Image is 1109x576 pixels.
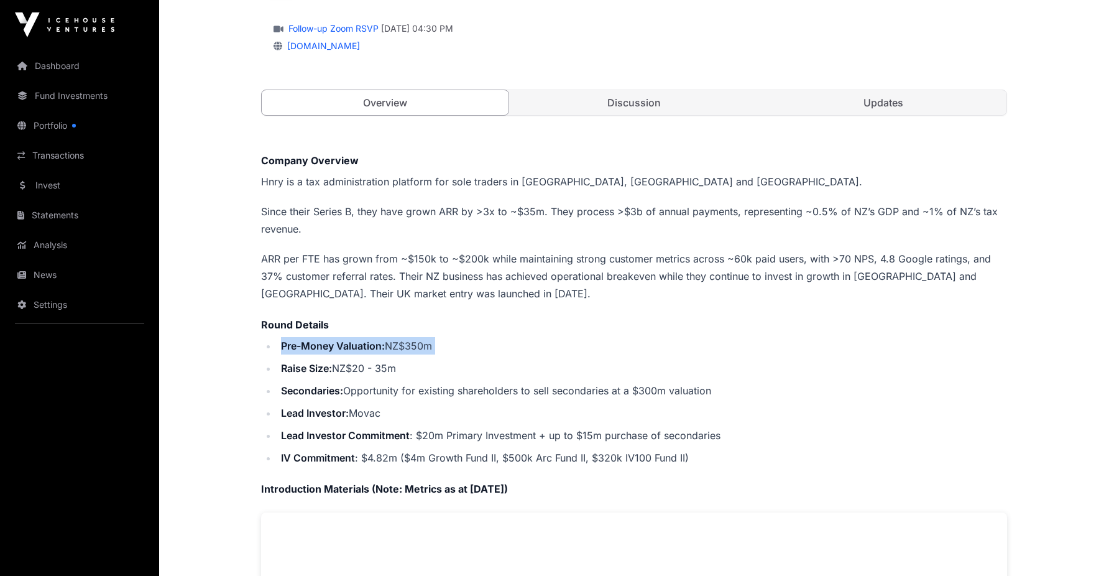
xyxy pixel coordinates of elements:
[50,73,111,81] div: Domain Overview
[10,112,149,139] a: Portfolio
[1047,516,1109,576] iframe: Chat Widget
[381,22,453,35] span: [DATE] 04:30 PM
[277,337,1007,355] li: NZ$350m
[277,360,1007,377] li: NZ$20 - 35m
[511,90,758,115] a: Discussion
[277,449,1007,467] li: : $4.82m ($4m Growth Fund II, $500k Arc Fund II, $320k IV100 Fund II)
[10,231,149,259] a: Analysis
[277,382,1007,399] li: Opportunity for existing shareholders to sell secondaries at a $300m valuation
[281,429,410,442] strong: Lead Investor Commitment
[281,452,355,464] strong: IV Commitment
[282,40,360,51] a: [DOMAIN_NAME]
[261,203,1007,238] p: Since their Series B, they have grown ARR by >3x to ~$35m. They process >$3b of annual payments, ...
[281,340,385,352] strong: Pre-Money Valuation:
[281,407,349,419] strong: Lead Investor:
[261,173,1007,190] p: Hnry is a tax administration platform for sole traders in [GEOGRAPHIC_DATA], [GEOGRAPHIC_DATA] an...
[32,32,137,42] div: Domain: [DOMAIN_NAME]
[277,427,1007,444] li: : $20m Primary Investment + up to $15m purchase of secondaries
[126,72,136,82] img: tab_keywords_by_traffic_grey.svg
[277,404,1007,422] li: Movac
[261,318,329,331] strong: Round Details
[261,154,359,167] strong: Company Overview
[10,52,149,80] a: Dashboard
[10,291,149,318] a: Settings
[139,73,205,81] div: Keywords by Traffic
[10,142,149,169] a: Transactions
[281,384,343,397] strong: Secondaries:
[286,22,379,35] a: Follow-up Zoom RSVP
[760,90,1006,115] a: Updates
[10,172,149,199] a: Invest
[10,202,149,229] a: Statements
[262,90,1006,115] nav: Tabs
[36,72,46,82] img: tab_domain_overview_orange.svg
[261,250,1007,302] p: ARR per FTE has grown from ~$150k to ~$200k while maintaining strong customer metrics across ~60k...
[15,12,114,37] img: Icehouse Ventures Logo
[10,261,149,289] a: News
[261,483,508,495] strong: Introduction Materials (Note: Metrics as at [DATE])
[10,82,149,109] a: Fund Investments
[261,90,509,116] a: Overview
[281,362,332,374] strong: Raise Size:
